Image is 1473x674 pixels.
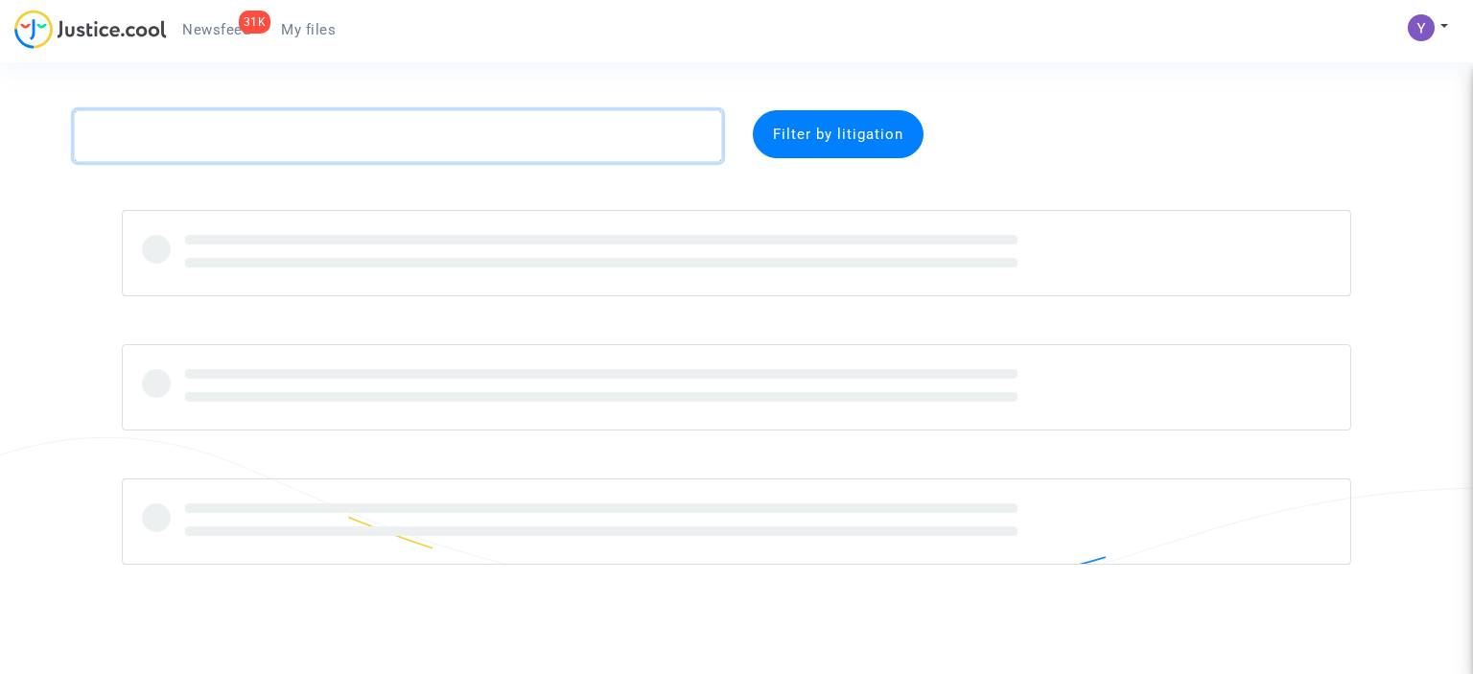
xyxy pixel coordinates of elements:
span: Filter by litigation [773,126,903,143]
span: Newsfeed [182,21,250,38]
span: My files [281,21,336,38]
div: 31K [239,11,271,34]
a: My files [266,15,351,44]
a: 31KNewsfeed [167,15,266,44]
img: ACg8ocLJbu-06PV-PP0rSorRCNxlVR0ijoVEwORkjsgJBMEIW3VU-A=s96-c [1408,14,1435,41]
img: jc-logo.svg [14,10,167,49]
